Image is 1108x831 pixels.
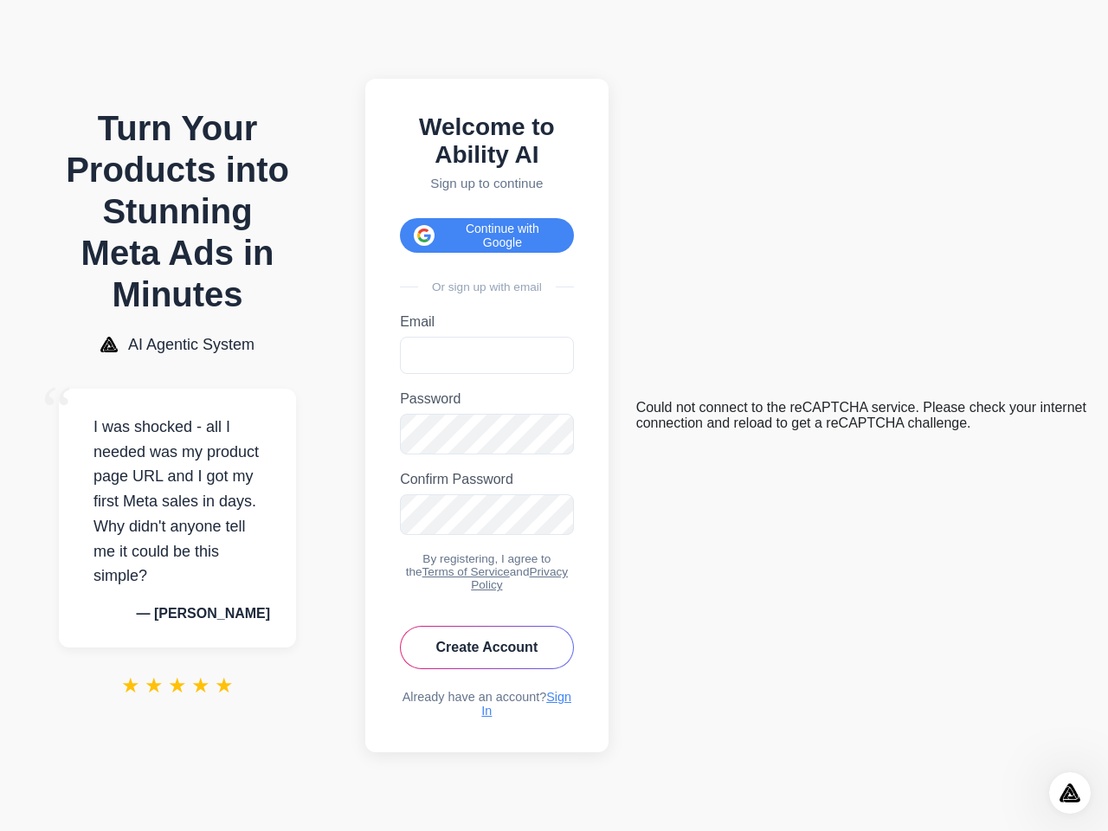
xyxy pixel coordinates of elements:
span: AI Agentic System [128,336,254,354]
div: Or sign up with email [400,280,574,293]
span: “ [42,371,73,450]
button: Create Account [400,626,574,669]
h2: Welcome to Ability AI [400,113,574,169]
p: I was shocked - all I needed was my product page URL and I got my first Meta sales in days. Why d... [85,415,270,589]
p: Sign up to continue [400,176,574,190]
span: ★ [121,673,140,698]
img: AI Agentic System Logo [100,337,118,352]
p: — [PERSON_NAME] [85,606,270,622]
span: ★ [215,673,234,698]
iframe: Intercom live chat [1049,772,1091,814]
span: ★ [168,673,187,698]
div: Already have an account? [400,690,574,718]
a: Sign In [481,690,571,718]
div: Could not connect to the reCAPTCHA service. Please check your internet connection and reload to g... [636,400,1091,431]
label: Confirm Password [400,472,574,487]
div: By registering, I agree to the and [400,552,574,591]
a: Privacy Policy [471,565,568,591]
span: ★ [191,673,210,698]
h1: Turn Your Products into Stunning Meta Ads in Minutes [59,107,296,315]
label: Email [400,314,574,330]
label: Password [400,391,574,407]
span: ★ [145,673,164,698]
button: Continue with Google [400,218,574,253]
a: Terms of Service [422,565,510,578]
